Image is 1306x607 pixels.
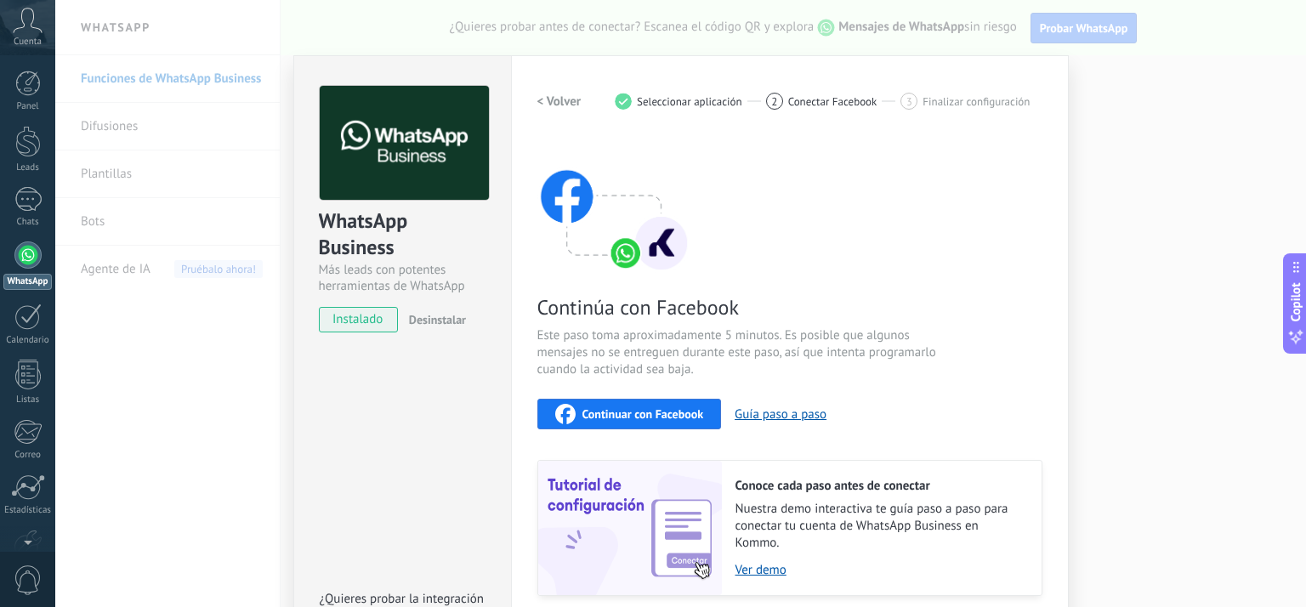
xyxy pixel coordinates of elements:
span: Continuar con Facebook [582,408,704,420]
img: connect with facebook [537,137,690,273]
span: instalado [320,307,397,332]
img: logo_main.png [320,86,489,201]
div: Panel [3,101,53,112]
span: 3 [906,94,912,109]
span: Continúa con Facebook [537,294,942,321]
div: Listas [3,394,53,406]
div: Leads [3,162,53,173]
span: 2 [771,94,777,109]
button: Desinstalar [402,307,466,332]
span: Nuestra demo interactiva te guía paso a paso para conectar tu cuenta de WhatsApp Business en Kommo. [735,501,1025,552]
span: Cuenta [14,37,42,48]
div: Correo [3,450,53,461]
div: Estadísticas [3,505,53,516]
div: WhatsApp Business [319,207,486,262]
span: Finalizar configuración [923,95,1030,108]
button: Guía paso a paso [735,406,826,423]
div: Más leads con potentes herramientas de WhatsApp [319,262,486,294]
span: Desinstalar [409,312,466,327]
div: Calendario [3,335,53,346]
span: Seleccionar aplicación [637,95,742,108]
a: Ver demo [735,562,1025,578]
span: Este paso toma aproximadamente 5 minutos. Es posible que algunos mensajes no se entreguen durante... [537,327,942,378]
div: Chats [3,217,53,228]
span: Copilot [1287,283,1304,322]
h2: Conoce cada paso antes de conectar [735,478,1025,494]
h2: < Volver [537,94,582,110]
button: Continuar con Facebook [537,399,722,429]
div: WhatsApp [3,274,52,290]
button: < Volver [537,86,582,116]
span: Conectar Facebook [788,95,877,108]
